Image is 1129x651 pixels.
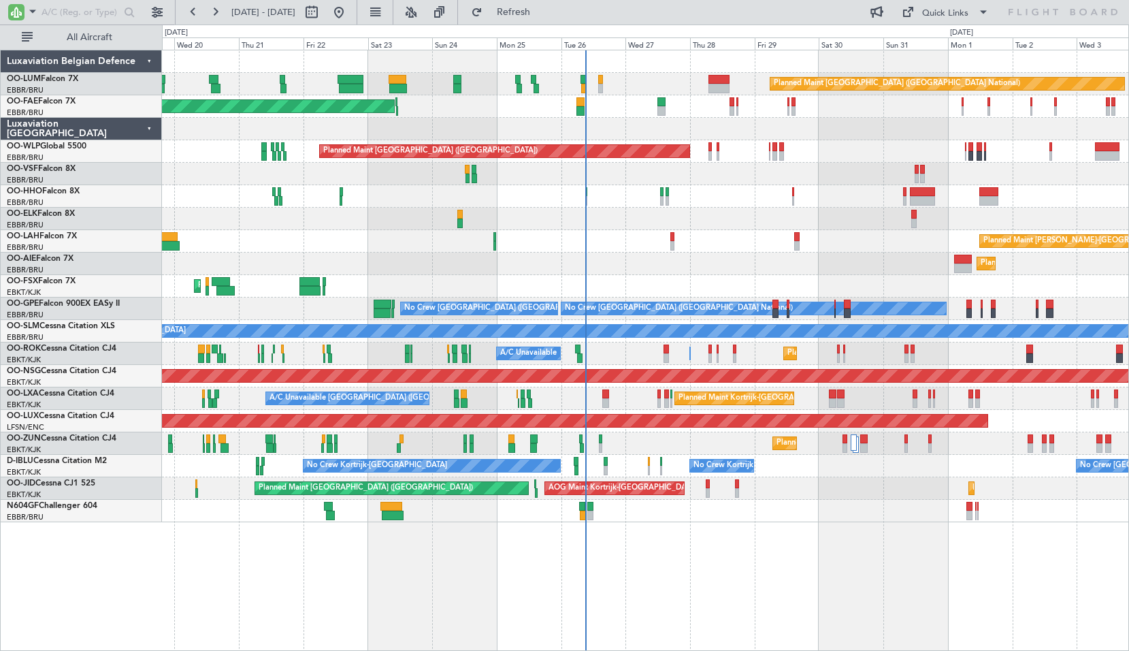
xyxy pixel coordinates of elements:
a: OO-LUMFalcon 7X [7,75,78,83]
span: All Aircraft [35,33,144,42]
a: EBBR/BRU [7,242,44,253]
span: OO-FSX [7,277,38,285]
span: [DATE] - [DATE] [231,6,295,18]
div: Thu 28 [690,37,755,50]
a: N604GFChallenger 604 [7,502,97,510]
span: OO-NSG [7,367,41,375]
div: Quick Links [922,7,968,20]
a: EBKT/KJK [7,490,41,500]
a: OO-FAEFalcon 7X [7,97,76,106]
a: EBBR/BRU [7,85,44,95]
div: Wed 20 [174,37,239,50]
a: D-IBLUCessna Citation M2 [7,457,107,465]
div: Wed 27 [625,37,690,50]
div: [DATE] [950,27,973,39]
span: OO-AIE [7,255,36,263]
a: OO-VSFFalcon 8X [7,165,76,173]
span: OO-LAH [7,232,39,240]
span: OO-WLP [7,142,40,150]
span: OO-ELK [7,210,37,218]
a: EBBR/BRU [7,310,44,320]
div: Planned Maint [GEOGRAPHIC_DATA] ([GEOGRAPHIC_DATA]) [259,478,473,498]
div: A/C Unavailable [GEOGRAPHIC_DATA] ([GEOGRAPHIC_DATA] National) [269,388,523,409]
div: No Crew [GEOGRAPHIC_DATA] ([GEOGRAPHIC_DATA] National) [565,298,793,319]
div: Thu 21 [239,37,304,50]
div: Sat 30 [819,37,883,50]
a: OO-GPEFalcon 900EX EASy II [7,300,120,308]
a: OO-LAHFalcon 7X [7,232,77,240]
a: OO-ELKFalcon 8X [7,210,75,218]
a: EBKT/KJK [7,400,41,410]
a: OO-HHOFalcon 8X [7,187,80,195]
div: Tue 26 [561,37,626,50]
a: EBBR/BRU [7,332,44,343]
a: EBBR/BRU [7,220,44,230]
span: D-IBLU [7,457,33,465]
button: All Aircraft [15,27,148,48]
a: OO-NSGCessna Citation CJ4 [7,367,116,375]
div: Mon 1 [948,37,1013,50]
div: Planned Maint Kortrijk-[GEOGRAPHIC_DATA] [787,343,946,364]
button: Refresh [465,1,546,23]
a: OO-LUXCessna Citation CJ4 [7,412,114,420]
div: Planned Maint [GEOGRAPHIC_DATA] ([GEOGRAPHIC_DATA]) [323,141,538,161]
div: Fri 22 [304,37,368,50]
div: Fri 29 [755,37,819,50]
span: Refresh [485,7,542,17]
a: EBBR/BRU [7,108,44,118]
span: OO-LUX [7,412,39,420]
a: EBKT/KJK [7,377,41,387]
a: OO-ROKCessna Citation CJ4 [7,345,116,353]
div: Planned Maint [GEOGRAPHIC_DATA] ([GEOGRAPHIC_DATA] National) [774,74,1020,94]
a: OO-LXACessna Citation CJ4 [7,390,114,398]
a: EBBR/BRU [7,197,44,208]
span: OO-SLM [7,322,39,330]
button: Quick Links [895,1,996,23]
a: OO-ZUNCessna Citation CJ4 [7,434,116,443]
a: OO-SLMCessna Citation XLS [7,322,115,330]
span: OO-HHO [7,187,42,195]
a: OO-FSXFalcon 7X [7,277,76,285]
a: EBKT/KJK [7,445,41,455]
a: EBBR/BRU [7,512,44,522]
a: OO-JIDCessna CJ1 525 [7,479,95,488]
a: EBKT/KJK [7,355,41,365]
a: EBBR/BRU [7,175,44,185]
a: OO-AIEFalcon 7X [7,255,73,263]
a: EBKT/KJK [7,467,41,477]
div: Mon 25 [497,37,561,50]
span: OO-JID [7,479,35,488]
div: Sun 31 [883,37,948,50]
span: N604GF [7,502,39,510]
div: Planned Maint Kortrijk-[GEOGRAPHIC_DATA] [198,276,357,296]
a: LFSN/ENC [7,422,44,432]
div: A/C Unavailable [500,343,557,364]
span: OO-FAE [7,97,38,106]
span: OO-VSF [7,165,38,173]
span: OO-LUM [7,75,41,83]
div: Sat 23 [368,37,433,50]
div: Planned Maint Kortrijk-[GEOGRAPHIC_DATA] [678,388,837,409]
div: No Crew Kortrijk-[GEOGRAPHIC_DATA] [693,456,834,476]
div: AOG Maint Kortrijk-[GEOGRAPHIC_DATA] [549,478,697,498]
span: OO-ROK [7,345,41,353]
div: No Crew Kortrijk-[GEOGRAPHIC_DATA] [307,456,447,476]
div: Tue 2 [1013,37,1077,50]
div: Planned Maint Kortrijk-[GEOGRAPHIC_DATA] [776,433,935,454]
input: A/C (Reg. or Type) [42,2,120,22]
a: EBBR/BRU [7,265,44,275]
div: No Crew [GEOGRAPHIC_DATA] ([GEOGRAPHIC_DATA] National) [404,298,632,319]
span: OO-GPE [7,300,39,308]
a: OO-WLPGlobal 5500 [7,142,86,150]
div: [DATE] [165,27,188,39]
a: EBKT/KJK [7,287,41,298]
div: Sun 24 [432,37,497,50]
span: OO-LXA [7,390,39,398]
span: OO-ZUN [7,434,41,443]
a: EBBR/BRU [7,153,44,163]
